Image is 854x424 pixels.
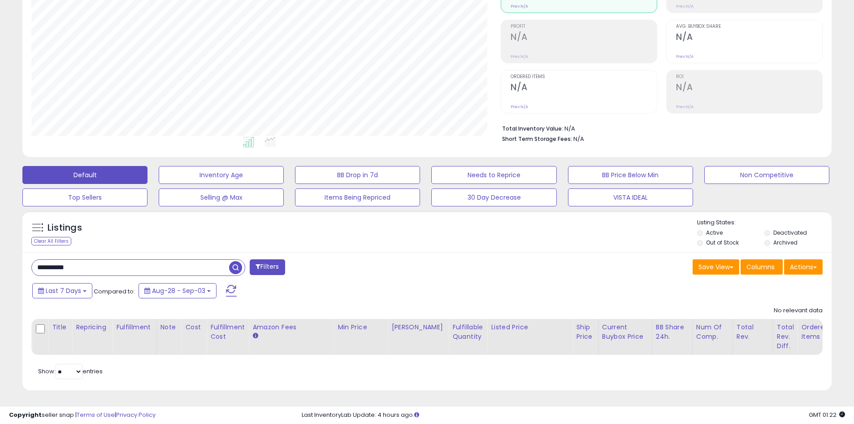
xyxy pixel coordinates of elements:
[784,259,823,275] button: Actions
[9,411,156,420] div: seller snap | |
[576,323,594,341] div: Ship Price
[252,332,258,340] small: Amazon Fees.
[568,166,693,184] button: BB Price Below Min
[185,323,203,332] div: Cost
[676,74,822,79] span: ROI
[502,122,816,133] li: N/A
[511,104,528,109] small: Prev: N/A
[391,323,445,332] div: [PERSON_NAME]
[160,323,178,332] div: Note
[295,188,420,206] button: Items Being Repriced
[152,286,205,295] span: Aug-28 - Sep-03
[773,229,807,236] label: Deactivated
[746,262,775,271] span: Columns
[602,323,648,341] div: Current Buybox Price
[706,239,739,246] label: Out of Stock
[46,286,81,295] span: Last 7 Days
[801,323,834,341] div: Ordered Items
[809,411,845,419] span: 2025-09-11 01:22 GMT
[696,323,729,341] div: Num of Comp.
[338,323,384,332] div: Min Price
[676,4,694,9] small: Prev: N/A
[252,323,330,332] div: Amazon Fees
[159,166,284,184] button: Inventory Age
[568,188,693,206] button: VISTA IDEAL
[706,229,723,236] label: Active
[511,4,528,9] small: Prev: N/A
[676,82,822,94] h2: N/A
[302,411,845,420] div: Last InventoryLab Update: 4 hours ago.
[511,82,657,94] h2: N/A
[511,32,657,44] h2: N/A
[502,125,563,132] b: Total Inventory Value:
[491,323,568,332] div: Listed Price
[210,323,245,341] div: Fulfillment Cost
[31,237,71,245] div: Clear All Filters
[773,239,798,246] label: Archived
[48,222,82,234] h5: Listings
[139,283,217,298] button: Aug-28 - Sep-03
[676,54,694,59] small: Prev: N/A
[511,24,657,29] span: Profit
[737,323,769,341] div: Total Rev.
[116,323,152,332] div: Fulfillment
[22,188,147,206] button: Top Sellers
[704,166,829,184] button: Non Competitive
[32,283,92,298] button: Last 7 Days
[431,188,556,206] button: 30 Day Decrease
[511,74,657,79] span: Ordered Items
[693,259,739,275] button: Save View
[52,323,68,332] div: Title
[295,166,420,184] button: BB Drop in 7d
[573,135,584,143] span: N/A
[38,367,103,376] span: Show: entries
[159,188,284,206] button: Selling @ Max
[250,259,285,275] button: Filters
[676,24,822,29] span: Avg. Buybox Share
[511,54,528,59] small: Prev: N/A
[656,323,689,341] div: BB Share 24h.
[452,323,483,341] div: Fulfillable Quantity
[9,411,42,419] strong: Copyright
[116,411,156,419] a: Privacy Policy
[76,323,108,332] div: Repricing
[676,32,822,44] h2: N/A
[502,135,572,143] b: Short Term Storage Fees:
[77,411,115,419] a: Terms of Use
[774,306,823,315] div: No relevant data
[22,166,147,184] button: Default
[431,166,556,184] button: Needs to Reprice
[94,287,135,296] span: Compared to:
[676,104,694,109] small: Prev: N/A
[697,219,832,227] p: Listing States:
[777,323,794,351] div: Total Rev. Diff.
[741,259,783,275] button: Columns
